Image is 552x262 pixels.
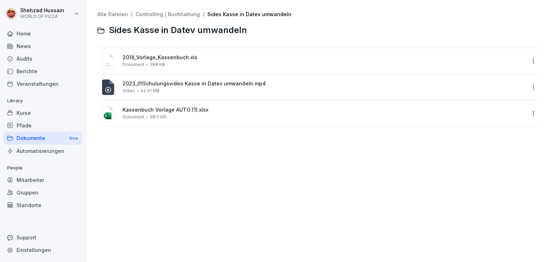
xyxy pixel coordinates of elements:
[4,145,82,157] a: Automatisierungen
[123,62,144,67] span: Dokument
[150,62,165,67] span: 288 KB
[68,134,80,142] div: New
[123,88,135,93] span: Video
[141,88,160,93] span: 42.41 MB
[135,11,200,17] a: Controlling / Buchhaltung
[4,186,82,199] a: Gruppen
[4,65,82,78] a: Berichte
[4,132,82,145] div: Dokumente
[4,231,82,244] div: Support
[4,244,82,256] a: Einstellungen
[207,11,291,17] a: Sides Kasse in Datev umwandeln
[20,8,64,14] p: Shehzad Hussain
[123,55,525,61] span: 2018_Vorlage_Kassenbuch.xls
[4,27,82,40] a: Home
[109,25,247,36] span: Sides Kasse in Datev umwandeln
[123,107,525,113] span: Kassenbuch Vorlage AUTO (1).xlsx
[4,174,82,186] a: Mitarbeiter
[4,132,82,145] a: DokumenteNew
[4,95,82,107] p: Library
[4,40,82,52] a: News
[4,119,82,132] a: Pfade
[20,14,64,19] p: WORLD OF PIZZA
[4,52,82,65] a: Audits
[203,11,204,18] span: /
[97,11,128,17] a: Alle Dateien
[4,162,82,174] p: People
[131,11,133,18] span: /
[123,114,144,120] span: Dokument
[4,107,82,119] a: Kurse
[123,81,525,87] span: 2023_01Schulungsvideo Kasse in Datev umwandeln.mp4
[150,114,166,120] span: 98.5 KB
[4,199,82,211] a: Standorte
[4,78,82,90] a: Veranstaltungen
